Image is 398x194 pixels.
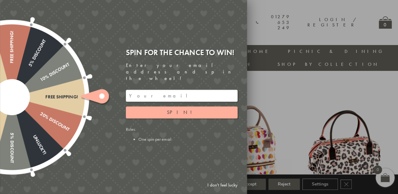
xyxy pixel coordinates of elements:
a: I don't feel lucky [204,179,241,191]
div: Enter your email address and spin the wheel! [126,62,238,82]
div: Rules: [126,126,238,142]
li: One spin per email [138,136,238,142]
div: 20% Discount [10,95,70,133]
div: Free shipping! [12,94,78,100]
div: 5% Discount [9,38,47,98]
div: 5% Discount [9,97,14,163]
div: 10% Discount [10,62,70,100]
input: Your email [126,90,238,102]
div: Free shipping! [9,31,14,97]
button: Spin! [126,106,238,118]
div: Spin for the chance to win! [126,48,238,57]
span: Spin! [167,109,197,116]
div: Unlucky! [9,96,47,156]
